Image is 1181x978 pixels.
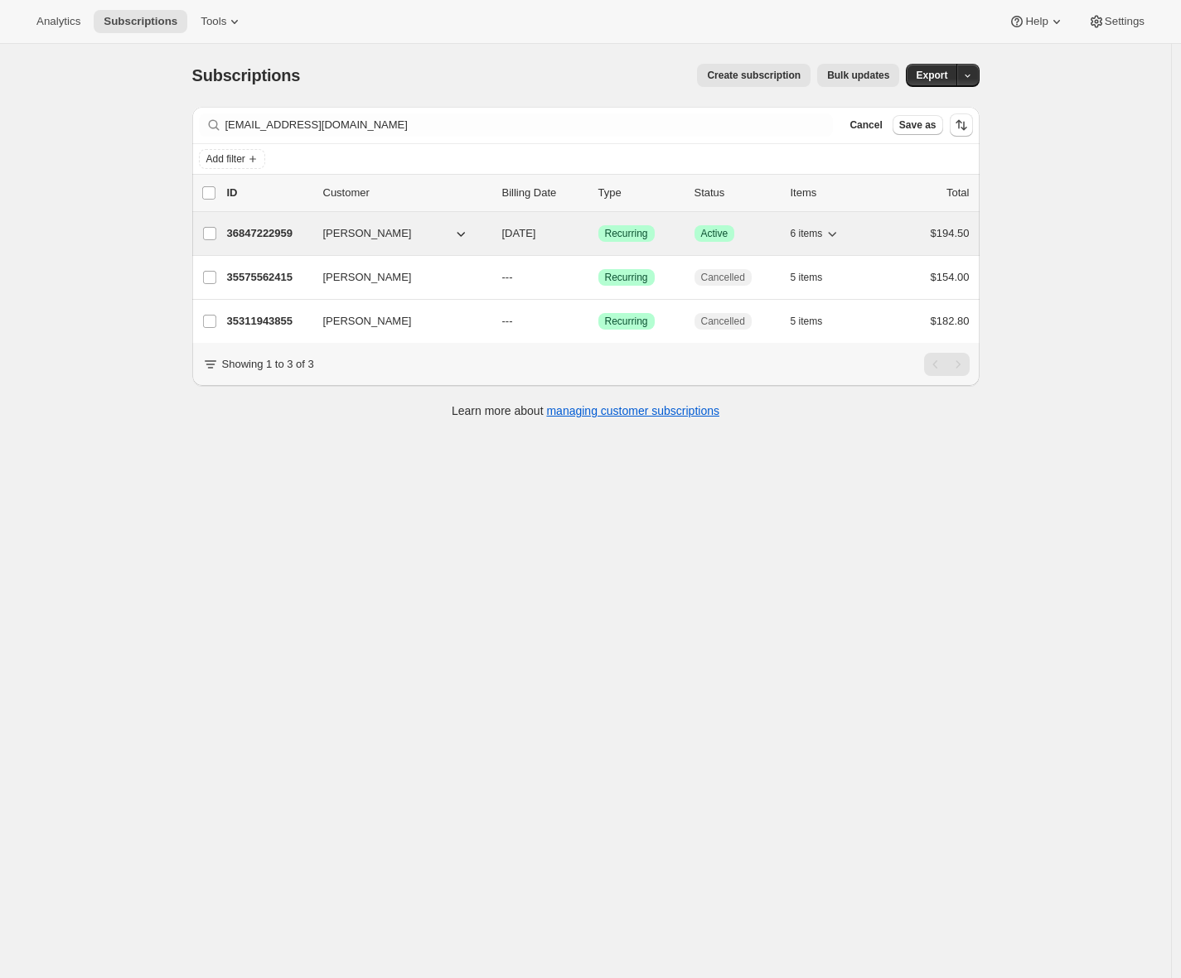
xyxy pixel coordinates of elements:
[502,315,513,327] span: ---
[605,271,648,284] span: Recurring
[791,185,874,201] div: Items
[707,69,801,82] span: Create subscription
[605,315,648,328] span: Recurring
[206,152,245,166] span: Add filter
[323,313,412,330] span: [PERSON_NAME]
[1078,10,1154,33] button: Settings
[791,227,823,240] span: 6 items
[502,271,513,283] span: ---
[946,185,969,201] p: Total
[899,118,937,132] span: Save as
[323,269,412,286] span: [PERSON_NAME]
[697,64,811,87] button: Create subscription
[701,315,745,328] span: Cancelled
[849,118,882,132] span: Cancel
[225,113,834,137] input: Filter subscribers
[227,266,970,289] div: 35575562415[PERSON_NAME]---SuccessRecurringCancelled5 items$154.00
[916,69,947,82] span: Export
[227,313,310,330] p: 35311943855
[701,227,728,240] span: Active
[227,269,310,286] p: 35575562415
[598,185,681,201] div: Type
[313,220,479,247] button: [PERSON_NAME]
[843,115,888,135] button: Cancel
[605,227,648,240] span: Recurring
[546,404,719,417] a: managing customer subscriptions
[701,271,745,284] span: Cancelled
[94,10,187,33] button: Subscriptions
[502,185,585,201] p: Billing Date
[104,15,177,28] span: Subscriptions
[201,15,226,28] span: Tools
[817,64,899,87] button: Bulk updates
[313,264,479,291] button: [PERSON_NAME]
[906,64,957,87] button: Export
[323,185,489,201] p: Customer
[931,271,970,283] span: $154.00
[1025,15,1048,28] span: Help
[791,310,841,333] button: 5 items
[502,227,536,239] span: [DATE]
[27,10,90,33] button: Analytics
[791,315,823,328] span: 5 items
[323,225,412,242] span: [PERSON_NAME]
[199,149,265,169] button: Add filter
[950,113,973,137] button: Sort the results
[791,222,841,245] button: 6 items
[227,225,310,242] p: 36847222959
[791,266,841,289] button: 5 items
[222,356,314,373] p: Showing 1 to 3 of 3
[893,115,943,135] button: Save as
[931,227,970,239] span: $194.50
[36,15,80,28] span: Analytics
[452,402,719,419] p: Learn more about
[791,271,823,284] span: 5 items
[931,315,970,327] span: $182.80
[695,185,777,201] p: Status
[827,69,889,82] span: Bulk updates
[924,353,970,376] nav: Pagination
[227,222,970,245] div: 36847222959[PERSON_NAME][DATE]SuccessRecurringSuccessActive6 items$194.50
[227,185,310,201] p: ID
[192,66,301,84] span: Subscriptions
[191,10,253,33] button: Tools
[313,308,479,335] button: [PERSON_NAME]
[999,10,1074,33] button: Help
[1105,15,1145,28] span: Settings
[227,185,970,201] div: IDCustomerBilling DateTypeStatusItemsTotal
[227,310,970,333] div: 35311943855[PERSON_NAME]---SuccessRecurringCancelled5 items$182.80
